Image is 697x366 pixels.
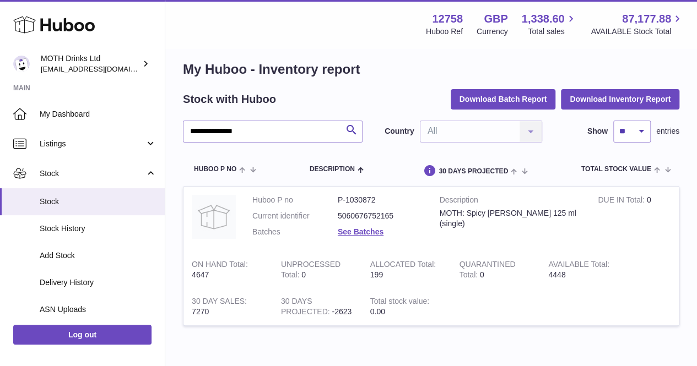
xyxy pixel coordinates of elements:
div: MOTH: Spicy [PERSON_NAME] 125 ml (single) [440,208,582,229]
strong: GBP [484,12,507,26]
span: 87,177.88 [622,12,671,26]
label: Country [385,126,414,136]
div: Currency [477,26,508,37]
a: 1,338.60 Total sales [522,12,577,37]
td: -2623 [273,288,362,325]
strong: 12758 [432,12,463,26]
dt: Current identifier [252,211,338,221]
strong: AVAILABLE Total [548,260,609,271]
strong: Description [440,195,582,208]
button: Download Inventory Report [561,89,679,109]
a: See Batches [338,227,383,236]
span: 30 DAYS PROJECTED [439,168,508,175]
span: Stock [40,168,145,179]
span: Stock [40,196,156,207]
td: 0 [273,251,362,288]
strong: DUE IN Total [598,195,646,207]
strong: Total stock value [370,297,429,308]
dt: Huboo P no [252,195,338,205]
strong: QUARANTINED Total [459,260,515,282]
span: [EMAIL_ADDRESS][DOMAIN_NAME] [41,64,162,73]
td: 4448 [540,251,629,288]
a: 87,177.88 AVAILABLE Stock Total [591,12,684,37]
span: Total sales [528,26,577,37]
span: 0.00 [370,307,385,316]
td: 0 [590,187,679,251]
span: My Dashboard [40,109,156,119]
button: Download Batch Report [451,89,556,109]
dd: 5060676752165 [338,211,423,221]
a: Log out [13,325,152,345]
label: Show [587,126,608,136]
dd: P-1030872 [338,195,423,205]
span: Total stock value [581,166,651,173]
strong: ON HAND Total [192,260,248,271]
strong: ALLOCATED Total [370,260,436,271]
td: 4647 [183,251,273,288]
h1: My Huboo - Inventory report [183,61,679,78]
div: Huboo Ref [426,26,463,37]
strong: 30 DAYS PROJECTED [281,297,332,319]
span: Huboo P no [194,166,236,173]
span: 0 [480,270,484,279]
span: Delivery History [40,277,156,288]
span: Listings [40,139,145,149]
span: Description [310,166,355,173]
div: MOTH Drinks Ltd [41,53,140,74]
strong: UNPROCESSED Total [281,260,341,282]
span: Add Stock [40,250,156,261]
span: Stock History [40,223,156,234]
dt: Batches [252,227,338,237]
span: ASN Uploads [40,304,156,315]
h2: Stock with Huboo [183,92,276,107]
span: 1,338.60 [522,12,565,26]
td: 7270 [183,288,273,325]
td: 199 [362,251,451,288]
strong: 30 DAY SALES [192,297,247,308]
img: product image [192,195,236,239]
span: AVAILABLE Stock Total [591,26,684,37]
span: entries [656,126,679,136]
img: orders@mothdrinks.com [13,56,30,72]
